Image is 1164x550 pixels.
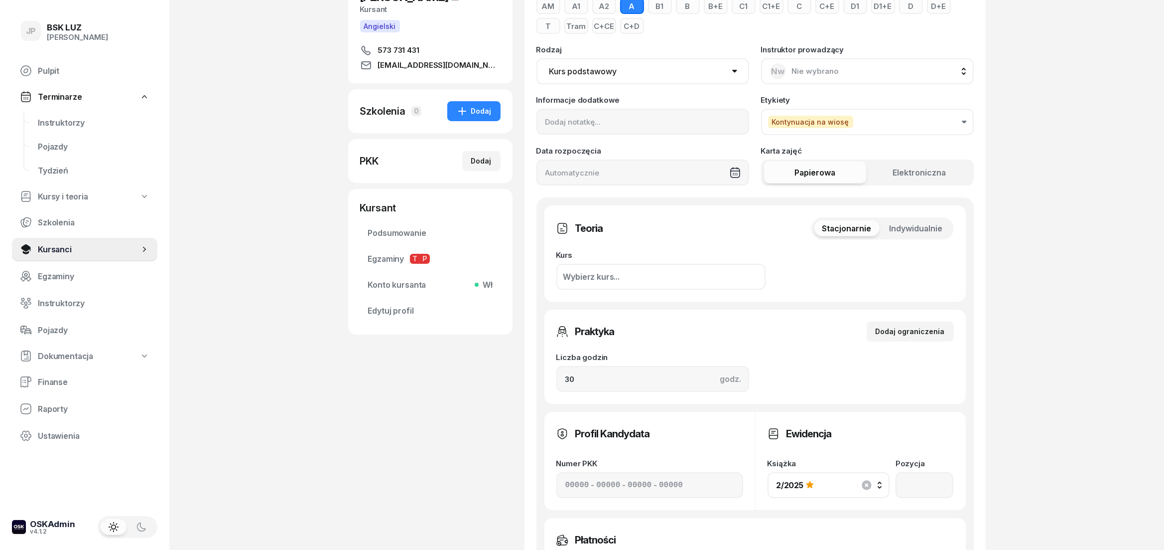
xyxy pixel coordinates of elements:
button: Dodaj [447,101,501,121]
span: - [622,481,626,490]
div: Dodaj [471,155,492,167]
a: Egzaminy [12,264,157,288]
a: EgzaminyTP [360,247,501,271]
span: Egzaminy [368,254,493,264]
a: Konto kursantaWł [360,273,501,297]
span: Indywidualnie [890,224,943,233]
input: 00000 [565,481,589,490]
span: JP [26,27,36,35]
span: Terminarze [38,92,82,102]
button: NwNie wybrano [761,58,974,84]
h3: Teoria [575,220,603,236]
a: Terminarze [12,86,157,108]
span: 573 731 431 [378,44,419,56]
button: Elektroniczna [868,162,971,183]
h3: Praktyka [575,324,615,340]
a: Kursy i teoria [12,185,157,207]
input: 0 [556,366,749,392]
span: Pulpit [38,66,149,76]
div: OSKAdmin [30,520,75,529]
span: Edytuj profil [368,306,493,316]
span: Wł [479,280,493,290]
span: Nie wybrano [792,66,839,76]
button: Indywidualnie [882,220,951,236]
button: Dodaj [462,151,501,171]
div: Dodaj [456,105,492,117]
h3: Płatności [575,532,616,548]
button: Papierowa [764,162,867,183]
button: Stacjonarnie [814,220,880,236]
span: Egzaminy [38,272,149,281]
button: C+CE [592,18,616,34]
span: Pojazdy [38,326,149,335]
a: Instruktorzy [30,111,157,135]
span: - [591,481,595,490]
a: Dokumentacja [12,345,157,367]
button: Kontynuacja na wiosę [761,109,974,135]
span: Instruktorzy [38,299,149,308]
span: Dokumentacja [38,352,93,361]
button: C+D [620,18,644,34]
span: Papierowa [794,168,835,178]
h3: Profil Kandydata [575,426,650,442]
div: Kursant [360,5,501,14]
a: 573 731 431 [360,44,501,56]
a: Podsumowanie [360,221,501,245]
input: 00000 [628,481,651,490]
span: Nw [771,67,784,76]
a: Pojazdy [12,318,157,342]
span: Elektroniczna [893,168,946,178]
input: 00000 [659,481,683,490]
span: Stacjonarnie [822,224,872,233]
span: Instruktorzy [38,118,149,128]
div: [PERSON_NAME] [47,33,108,42]
div: BSK LUZ [47,23,108,32]
button: T [536,18,560,34]
span: Szkolenia [38,218,149,227]
a: Ustawienia [12,424,157,448]
button: Angielski [360,20,400,32]
div: Kursant [360,201,501,215]
a: [EMAIL_ADDRESS][DOMAIN_NAME] [360,59,501,71]
a: Pulpit [12,59,157,83]
div: Szkolenia [360,104,406,118]
input: Dodaj notatkę... [536,109,749,135]
span: 0 [411,106,421,116]
span: Kursanci [38,245,139,254]
span: Podsumowanie [368,228,493,238]
span: Raporty [38,404,149,414]
span: Konto kursanta [368,280,493,290]
div: Wybierz kurs... [563,272,620,282]
button: Dodaj ograniczenia [867,322,954,342]
a: Edytuj profil [360,299,501,323]
a: Raporty [12,397,157,421]
span: - [653,481,657,490]
h3: Ewidencja [786,426,832,442]
span: P [420,254,430,264]
div: PKK [360,154,379,168]
span: Finanse [38,377,149,387]
button: Tram [564,18,588,34]
img: logo-xs-dark@2x.png [12,520,26,534]
a: Szkolenia [12,210,157,234]
a: Kursanci [12,237,157,261]
div: 2/2025 [776,481,804,489]
span: [EMAIL_ADDRESS][DOMAIN_NAME] [378,59,501,71]
a: Pojazdy [30,135,157,159]
span: Kontynuacja na wiosę [768,116,853,128]
a: Instruktorzy [12,291,157,315]
a: Tydzień [30,159,157,183]
div: v4.1.2 [30,529,75,535]
span: Tydzień [38,166,149,176]
span: Pojazdy [38,142,149,152]
span: Ustawienia [38,431,149,441]
input: 00000 [596,481,620,490]
a: Finanse [12,370,157,394]
span: Kursy i teoria [38,192,88,201]
div: Dodaj ograniczenia [876,326,945,338]
span: T [410,254,420,264]
button: 2/2025 [768,472,890,498]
